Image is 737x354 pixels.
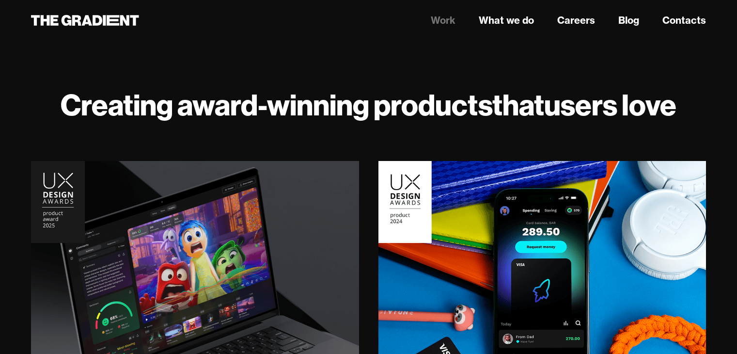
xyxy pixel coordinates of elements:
a: Contacts [662,13,706,28]
a: What we do [479,13,534,28]
a: Work [431,13,455,28]
h1: Creating award-winning products users love [31,87,706,122]
strong: that [492,86,544,123]
a: Careers [557,13,595,28]
a: Blog [618,13,639,28]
